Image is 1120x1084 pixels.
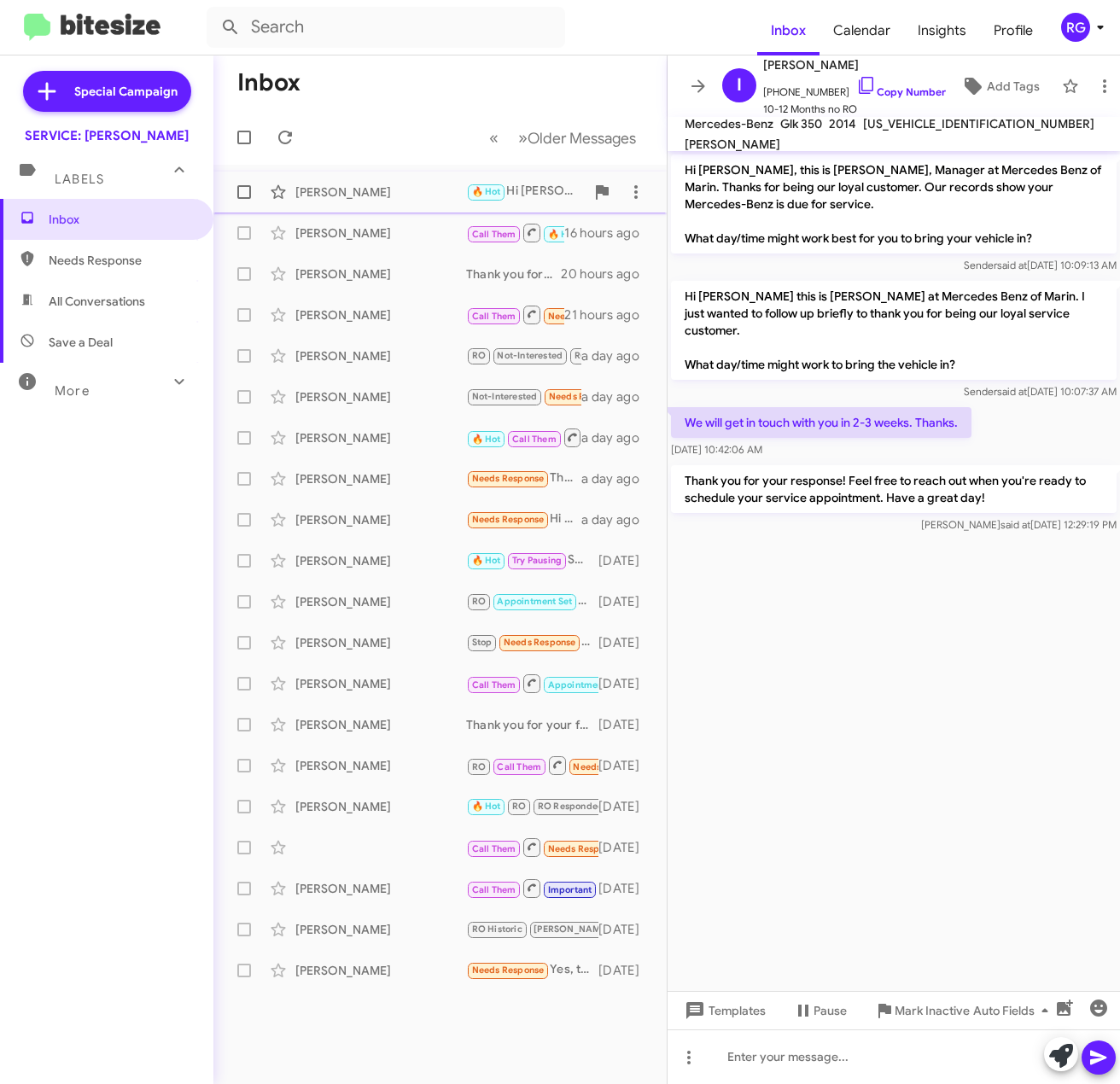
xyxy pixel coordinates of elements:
[466,304,564,325] div: Inbound Call
[295,470,466,487] div: [PERSON_NAME]
[472,965,545,976] span: Needs Response
[207,7,565,48] input: Search
[472,555,501,566] span: 🔥 Hot
[829,116,856,131] span: 2014
[25,127,189,144] div: SERVICE: [PERSON_NAME]
[466,551,598,570] div: Sounds great! Just text us when you're back, and we'll set up your appointment. Safe travels!
[295,224,466,242] div: [PERSON_NAME]
[55,383,90,399] span: More
[49,334,113,351] span: Save a Deal
[598,962,653,979] div: [DATE]
[295,429,466,446] div: [PERSON_NAME]
[512,801,526,812] span: RO
[295,347,466,364] div: [PERSON_NAME]
[598,675,653,692] div: [DATE]
[581,429,653,446] div: a day ago
[997,259,1027,271] span: said at
[466,427,581,448] div: Could you please call me?
[763,101,946,118] span: 10-12 Months no RO
[564,224,653,242] div: 16 hours ago
[23,71,191,112] a: Special Campaign
[497,761,541,772] span: Call Them
[671,443,762,456] span: [DATE] 10:42:06 AM
[472,186,501,197] span: 🔥 Hot
[295,757,466,774] div: [PERSON_NAME]
[295,675,466,692] div: [PERSON_NAME]
[466,387,581,406] div: Also sorry for the delay in responding
[548,884,592,895] span: Important
[472,679,516,691] span: Call Them
[997,385,1027,398] span: said at
[964,385,1117,398] span: Sender [DATE] 10:07:37 AM
[598,798,653,815] div: [DATE]
[668,995,779,1026] button: Templates
[472,843,516,854] span: Call Them
[295,593,466,610] div: [PERSON_NAME]
[581,470,653,487] div: a day ago
[548,229,577,240] span: 🔥 Hot
[946,71,1053,102] button: Add Tags
[49,293,145,310] span: All Conversations
[598,634,653,651] div: [DATE]
[466,960,598,980] div: Yes, thanks
[466,796,598,816] div: I can't deal w/ this til late Oct. What is total price please?
[528,129,636,148] span: Older Messages
[472,229,516,240] span: Call Them
[1061,13,1090,42] div: RG
[472,801,501,812] span: 🔥 Hot
[904,6,980,55] span: Insights
[295,921,466,938] div: [PERSON_NAME]
[295,880,466,897] div: [PERSON_NAME]
[472,761,486,772] span: RO
[534,924,610,935] span: [PERSON_NAME]
[921,518,1117,531] span: [PERSON_NAME] [DATE] 12:29:19 PM
[472,924,522,935] span: RO Historic
[466,919,598,939] div: Okay
[497,596,572,607] span: Appointment Set
[466,182,585,201] div: Hi [PERSON_NAME], [DATE] in the late morning works perfectly. Do you have a preferred time betwee...
[472,596,486,607] span: RO
[538,801,604,812] span: RO Responded
[472,311,516,322] span: Call Them
[685,116,773,131] span: Mercedes-Benz
[575,350,640,361] span: RO Responded
[466,716,598,733] div: Thank you for your feedback! If you need any further assistance with your vehicle or scheduling m...
[1047,13,1101,42] button: RG
[49,211,194,228] span: Inbox
[55,172,104,187] span: Labels
[479,120,509,155] button: Previous
[504,637,576,648] span: Needs Response
[295,716,466,733] div: [PERSON_NAME]
[964,259,1117,271] span: Sender [DATE] 10:09:13 AM
[237,69,300,96] h1: Inbox
[295,306,466,323] div: [PERSON_NAME]
[472,391,538,402] span: Not-Interested
[671,465,1117,513] p: Thank you for your response! Feel free to reach out when you're ready to schedule your service ap...
[561,265,653,283] div: 20 hours ago
[671,281,1117,380] p: Hi [PERSON_NAME] this is [PERSON_NAME] at Mercedes Benz of Marin. I just wanted to follow up brie...
[472,434,501,445] span: 🔥 Hot
[548,843,621,854] span: Needs Response
[497,350,563,361] span: Not-Interested
[757,6,820,55] a: Inbox
[681,995,766,1026] span: Templates
[960,995,1069,1026] button: Auto Fields
[549,391,621,402] span: Needs Response
[1000,518,1030,531] span: said at
[598,921,653,938] div: [DATE]
[895,995,970,1026] span: Mark Inactive
[564,306,653,323] div: 21 hours ago
[581,511,653,528] div: a day ago
[763,75,946,101] span: [PHONE_NUMBER]
[295,798,466,815] div: [PERSON_NAME]
[980,6,1047,55] span: Profile
[671,407,971,438] p: We will get in touch with you in 2-3 weeks. Thanks.
[295,388,466,405] div: [PERSON_NAME]
[671,154,1117,254] p: Hi [PERSON_NAME], this is [PERSON_NAME], Manager at Mercedes Benz of Marin. Thanks for being our ...
[295,184,466,201] div: [PERSON_NAME]
[860,995,983,1026] button: Mark Inactive
[598,880,653,897] div: [DATE]
[472,637,493,648] span: Stop
[480,120,646,155] nav: Page navigation example
[466,469,581,488] div: The car is not due for service yet, but thanks for contacting me.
